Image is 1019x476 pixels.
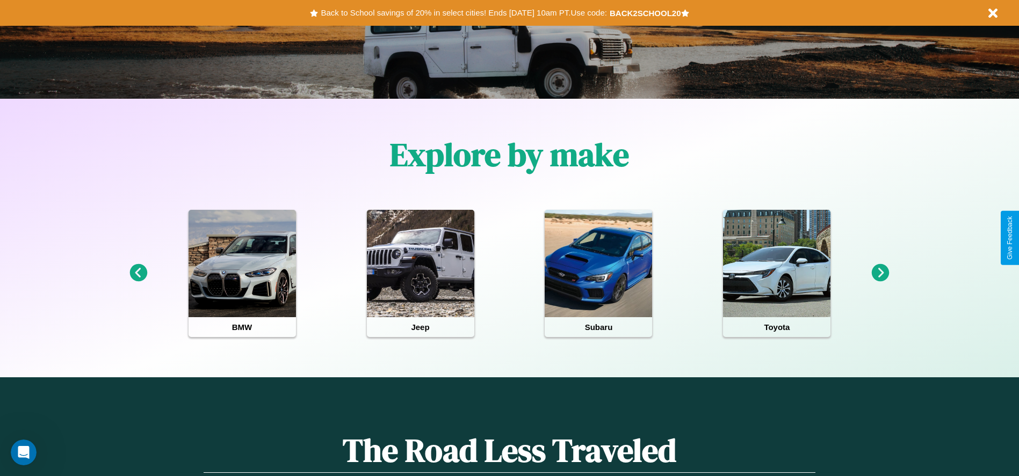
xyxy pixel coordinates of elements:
[11,440,37,465] iframe: Intercom live chat
[204,428,815,473] h1: The Road Less Traveled
[723,317,830,337] h4: Toyota
[545,317,652,337] h4: Subaru
[1006,216,1014,260] div: Give Feedback
[189,317,296,337] h4: BMW
[610,9,681,18] b: BACK2SCHOOL20
[318,5,609,20] button: Back to School savings of 20% in select cities! Ends [DATE] 10am PT.Use code:
[367,317,474,337] h4: Jeep
[390,133,629,177] h1: Explore by make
